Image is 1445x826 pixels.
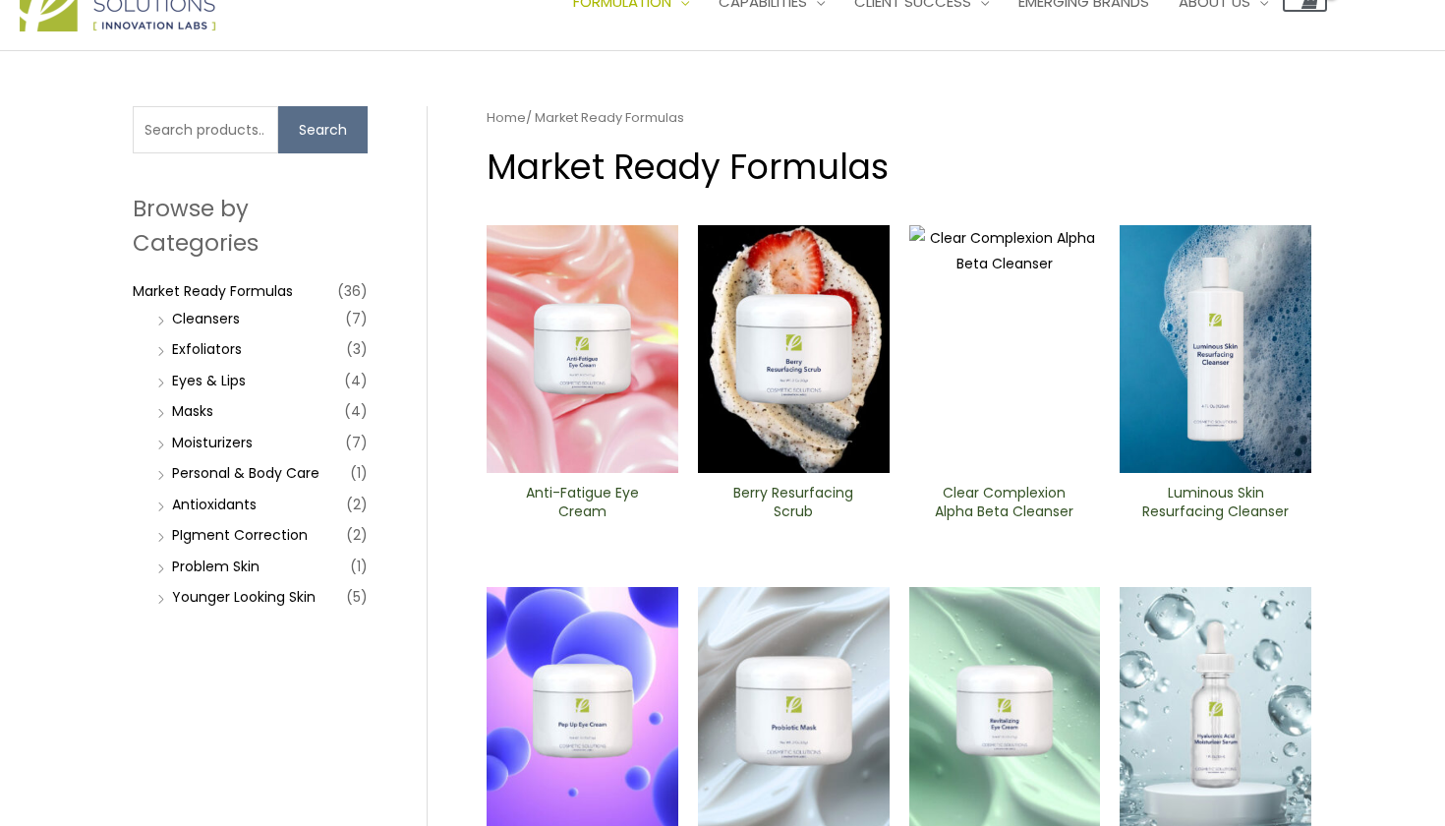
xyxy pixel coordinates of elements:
span: (2) [346,491,368,518]
h2: Clear Complexion Alpha Beta ​Cleanser [925,484,1083,521]
span: (4) [344,367,368,394]
a: Younger Looking Skin [172,587,316,607]
span: (7) [345,305,368,332]
a: Anti-Fatigue Eye Cream [503,484,662,528]
a: Home [487,108,526,127]
a: Exfoliators [172,339,242,359]
a: Moisturizers [172,433,253,452]
a: Masks [172,401,213,421]
span: (1) [350,553,368,580]
img: Anti Fatigue Eye Cream [487,225,678,473]
h2: Anti-Fatigue Eye Cream [503,484,662,521]
input: Search products… [133,106,278,153]
nav: Breadcrumb [487,106,1311,130]
a: Cleansers [172,309,240,328]
a: Clear Complexion Alpha Beta ​Cleanser [925,484,1083,528]
span: (36) [337,277,368,305]
span: (1) [350,459,368,487]
a: Eyes & Lips [172,371,246,390]
span: (7) [345,429,368,456]
a: Market Ready Formulas [133,281,293,301]
a: Berry Resurfacing Scrub [715,484,873,528]
button: Search [278,106,368,153]
a: Luminous Skin Resurfacing ​Cleanser [1136,484,1295,528]
span: (4) [344,397,368,425]
img: Clear Complexion Alpha Beta ​Cleanser [909,225,1101,473]
h2: Luminous Skin Resurfacing ​Cleanser [1136,484,1295,521]
span: (2) [346,521,368,549]
h1: Market Ready Formulas [487,143,1311,191]
a: Problem Skin [172,557,260,576]
img: Berry Resurfacing Scrub [698,225,890,473]
span: (3) [346,335,368,363]
a: PIgment Correction [172,525,308,545]
h2: Browse by Categories [133,192,368,259]
a: Antioxidants [172,495,257,514]
span: (5) [346,583,368,611]
a: Personal & Body Care [172,463,319,483]
img: Luminous Skin Resurfacing ​Cleanser [1120,225,1311,473]
h2: Berry Resurfacing Scrub [715,484,873,521]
